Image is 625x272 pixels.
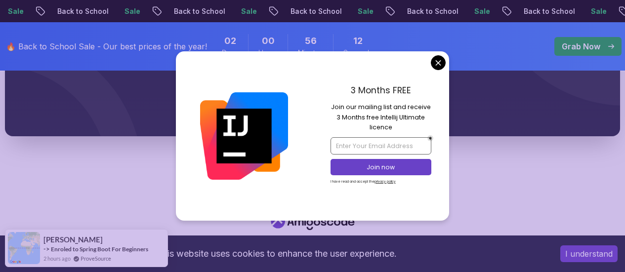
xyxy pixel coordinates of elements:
span: 56 Minutes [305,34,317,48]
p: Sale [233,6,265,16]
a: Enroled to Spring Boot For Beginners [51,245,148,253]
span: -> [43,245,50,253]
button: Accept cookies [560,245,618,262]
span: 12 Seconds [353,34,363,48]
p: Back to School [516,6,583,16]
p: Sale [350,6,381,16]
p: Grab Now [562,40,600,52]
p: Sale [466,6,498,16]
span: Seconds [343,48,373,58]
p: 🔥 Back to School Sale - Our best prices of the year! [6,40,207,52]
p: Back to School [283,6,350,16]
p: Back to School [49,6,117,16]
p: Sale [583,6,615,16]
span: 2 hours ago [43,254,71,263]
p: Back to School [399,6,466,16]
span: 2 Days [224,34,236,48]
span: [PERSON_NAME] [43,235,103,244]
img: provesource social proof notification image [8,232,40,264]
span: 0 Hours [262,34,275,48]
p: Back to School [166,6,233,16]
span: Days [222,48,238,58]
span: Hours [258,48,278,58]
div: This website uses cookies to enhance the user experience. [7,243,545,265]
p: Sale [117,6,148,16]
span: Minutes [298,48,323,58]
a: ProveSource [81,254,111,263]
